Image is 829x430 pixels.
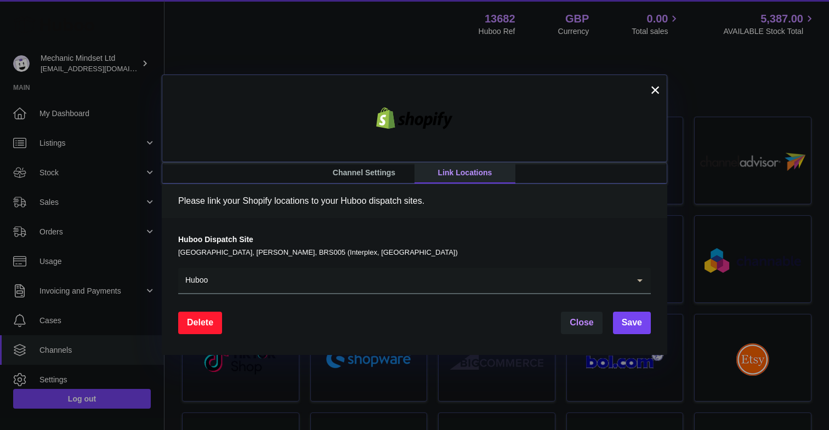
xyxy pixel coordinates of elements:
[178,268,651,294] div: Search for option
[613,312,651,334] button: Save
[178,195,651,207] p: Please link your Shopify locations to your Huboo dispatch sites.
[178,234,651,245] label: Huboo Dispatch Site
[649,83,662,96] button: ×
[314,163,414,184] a: Channel Settings
[208,268,629,293] input: Search for option
[368,107,461,129] img: shopify
[178,248,651,257] p: [GEOGRAPHIC_DATA], [PERSON_NAME], BRS005 (Interplex, [GEOGRAPHIC_DATA])
[178,312,222,334] button: Delete
[178,268,208,293] span: Huboo
[622,318,642,327] span: Save
[414,163,515,184] a: Link Locations
[570,318,594,327] span: Close
[561,312,603,334] button: Close
[187,318,213,327] span: Delete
